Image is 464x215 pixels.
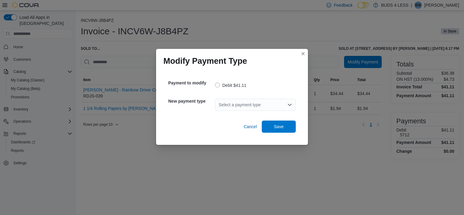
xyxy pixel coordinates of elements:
span: Save [274,124,284,130]
button: Save [262,121,296,133]
h1: Modify Payment Type [163,56,247,66]
label: Debit $41.11 [215,82,246,89]
button: Closes this modal window [299,50,307,57]
h5: New payment type [168,95,214,107]
button: Open list of options [287,102,292,107]
h5: Payment to modify [168,77,214,89]
button: Cancel [241,121,259,133]
span: Cancel [244,124,257,130]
